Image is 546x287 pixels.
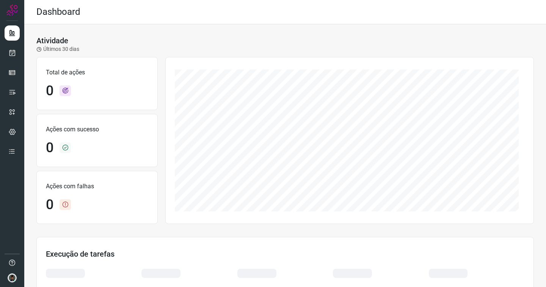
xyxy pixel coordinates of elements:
[8,273,17,282] img: d44150f10045ac5288e451a80f22ca79.png
[6,5,18,16] img: Logo
[36,36,68,45] h3: Atividade
[46,125,148,134] p: Ações com sucesso
[36,6,80,17] h2: Dashboard
[46,249,524,259] h3: Execução de tarefas
[46,197,53,213] h1: 0
[46,182,148,191] p: Ações com falhas
[46,83,53,99] h1: 0
[46,140,53,156] h1: 0
[36,45,79,53] p: Últimos 30 dias
[46,68,148,77] p: Total de ações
